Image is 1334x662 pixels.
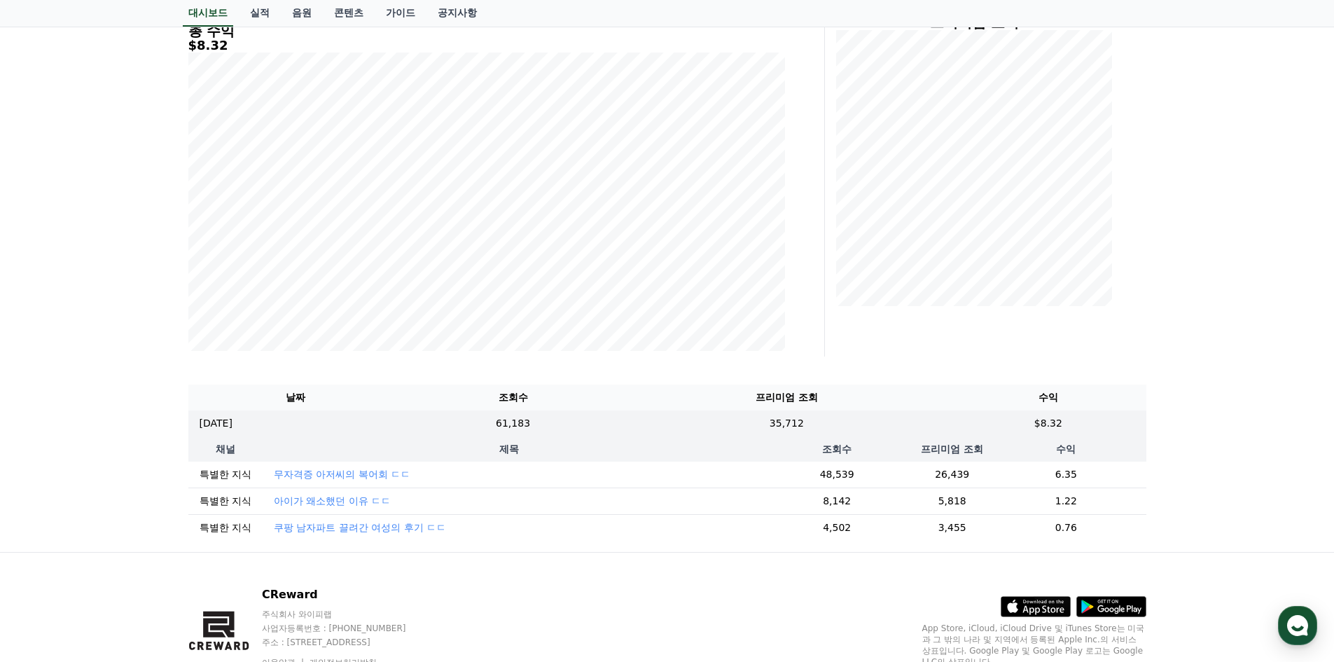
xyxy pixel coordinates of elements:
[128,466,145,477] span: 대화
[4,444,92,479] a: 홈
[918,436,986,462] th: 프리미엄 조회
[274,467,410,481] button: 무자격증 아저씨의 복어회 ㄷㄷ
[986,514,1146,541] td: 0.76
[188,514,263,541] td: 특별한 지식
[188,488,263,514] td: 특별한 지식
[188,436,263,462] th: 채널
[262,637,433,648] p: 주소 : [STREET_ADDRESS]
[200,416,232,431] p: [DATE]
[756,514,918,541] td: 4,502
[403,411,623,436] td: 61,183
[918,462,986,488] td: 26,439
[950,385,1146,411] th: 수익
[986,488,1146,514] td: 1.22
[403,385,623,411] th: 조회수
[950,411,1146,436] td: $8.32
[262,586,433,603] p: CReward
[92,444,181,479] a: 대화
[918,488,986,514] td: 5,818
[986,462,1146,488] td: 6.35
[756,462,918,488] td: 48,539
[623,385,950,411] th: 프리미엄 조회
[181,444,269,479] a: 설정
[623,411,950,436] td: 35,712
[756,488,918,514] td: 8,142
[44,465,53,476] span: 홈
[756,436,918,462] th: 조회수
[986,436,1146,462] th: 수익
[188,462,263,488] td: 특별한 지식
[918,514,986,541] td: 3,455
[262,609,433,620] p: 주식회사 와이피랩
[188,385,403,411] th: 날짜
[216,465,233,476] span: 설정
[274,494,391,508] button: 아이가 왜소했던 이유 ㄷㄷ
[263,436,756,462] th: 제목
[274,520,446,535] button: 쿠팡 남자파트 끌려간 여성의 후기 ㄷㄷ
[188,39,785,53] h5: $8.32
[188,23,785,39] h4: 총 수익
[262,623,433,634] p: 사업자등록번호 : [PHONE_NUMBER]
